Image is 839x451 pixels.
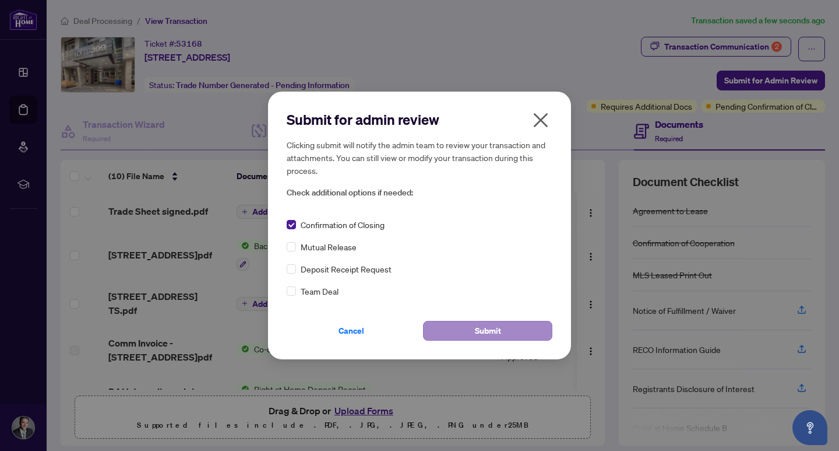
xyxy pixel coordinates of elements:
span: Team Deal [301,285,339,298]
span: Cancel [339,321,364,340]
span: Check additional options if needed: [287,186,552,200]
span: Submit [475,321,501,340]
button: Submit [423,321,552,341]
span: Deposit Receipt Request [301,263,392,275]
h2: Submit for admin review [287,110,552,129]
h5: Clicking submit will notify the admin team to review your transaction and attachments. You can st... [287,138,552,177]
span: Confirmation of Closing [301,218,385,231]
span: Mutual Release [301,240,357,253]
button: Open asap [792,410,827,445]
span: close [531,111,550,130]
button: Cancel [287,321,416,341]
